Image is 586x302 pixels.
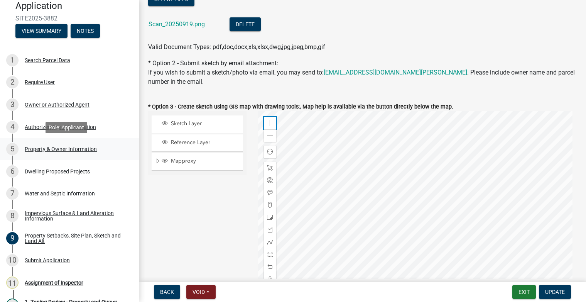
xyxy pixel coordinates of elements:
[154,285,180,299] button: Back
[264,129,276,142] div: Zoom out
[186,285,216,299] button: Void
[6,165,19,178] div: 6
[25,191,95,196] div: Water and Septic Information
[25,233,127,244] div: Property Setbacks, Site Plan, Sketch and Land Alt
[169,158,240,165] span: Mapproxy
[6,187,19,200] div: 7
[539,285,571,299] button: Update
[25,280,83,285] div: Assignment of Inspector
[25,210,127,221] div: Impervious Surface & Land Alteration Information
[160,289,174,295] span: Back
[264,117,276,129] div: Zoom in
[6,277,19,289] div: 11
[71,24,100,38] button: Notes
[155,158,160,166] span: Expand
[6,76,19,88] div: 2
[6,210,19,222] div: 8
[6,254,19,266] div: 10
[15,28,68,34] wm-modal-confirm: Summary
[169,139,240,146] span: Reference Layer
[71,28,100,34] wm-modal-confirm: Notes
[25,258,70,263] div: Submit Application
[25,58,70,63] div: Search Parcel Data
[545,289,565,295] span: Update
[149,20,205,28] a: Scan_20250919.png
[6,121,19,133] div: 4
[264,146,276,158] div: Find my location
[25,102,90,107] div: Owner or Authorized Agent
[46,122,87,133] div: Role: Applicant
[160,139,240,147] div: Reference Layer
[324,69,467,76] a: [EMAIL_ADDRESS][DOMAIN_NAME][PERSON_NAME]
[15,15,123,22] span: SITE2025-3882
[148,43,325,51] span: Valid Document Types: pdf,doc,docx,xls,xlsx,dwg,jpg,jpeg,bmp,gif
[512,285,536,299] button: Exit
[6,232,19,244] div: 9
[148,59,577,87] div: * Option 2 - Submit sketch by email attachment:
[151,114,244,173] ul: Layer List
[25,169,90,174] div: Dwelling Proposed Projects
[230,21,261,29] wm-modal-confirm: Delete Document
[148,69,575,85] span: If you wish to submit a sketch/photo via email, you may send to: . Please include owner name and ...
[230,17,261,31] button: Delete
[160,158,240,165] div: Mapproxy
[15,24,68,38] button: View Summary
[6,98,19,111] div: 3
[6,54,19,66] div: 1
[25,124,96,130] div: Authorized Agent Information
[160,120,240,128] div: Sketch Layer
[6,143,19,155] div: 5
[193,289,205,295] span: Void
[25,80,55,85] div: Require User
[148,104,453,110] label: * Option 3 - Create sketch using GIS map with drawing tools:, Map help is available via the butto...
[25,146,97,152] div: Property & Owner Information
[152,134,243,152] li: Reference Layer
[152,153,243,171] li: Mapproxy
[152,115,243,133] li: Sketch Layer
[169,120,240,127] span: Sketch Layer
